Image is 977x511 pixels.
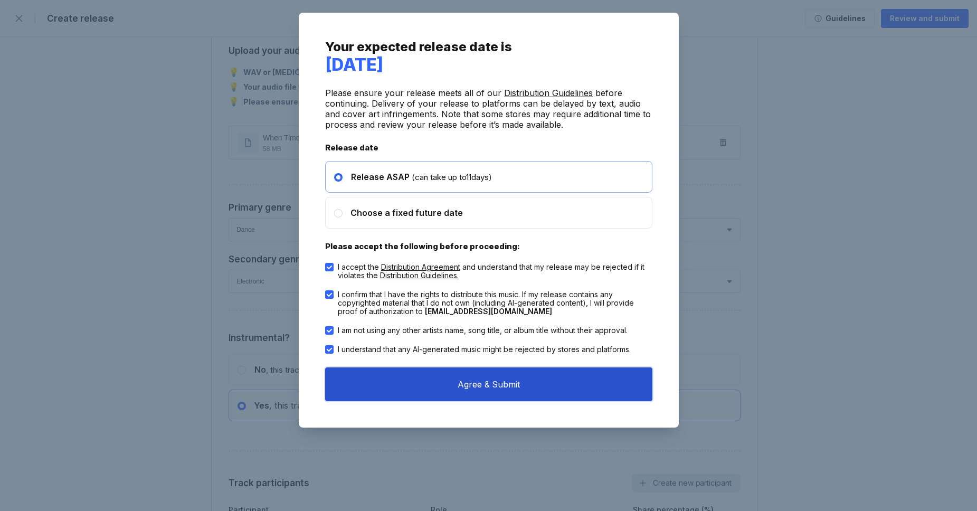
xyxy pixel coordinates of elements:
button: Agree & Submit [325,367,652,401]
div: I confirm that I have the rights to distribute this music. If my release contains any copyrighted... [338,290,652,316]
span: Release ASAP [351,172,410,182]
span: Distribution Guidelines. [380,271,459,280]
span: Choose a fixed future date [350,207,463,218]
div: I am not using any other artists name, song title, or album title without their approval. [338,326,628,335]
div: I understand that any AI-generated music might be rejected by stores and platforms. [338,345,631,354]
div: Release date [325,143,652,153]
div: Please accept the following before proceeding: [325,241,652,251]
span: Distribution Agreement [381,262,460,271]
span: [DATE] [325,54,383,75]
div: (can take up to 11 days) [343,172,492,182]
div: Your expected release date is [325,39,652,75]
span: [EMAIL_ADDRESS][DOMAIN_NAME] [425,307,552,316]
span: Distribution Guidelines [504,88,593,98]
div: I accept the and understand that my release may be rejected if it violates the [338,263,652,280]
div: Please ensure your release meets all of our before continuing. Delivery of your release to platfo... [325,88,652,130]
